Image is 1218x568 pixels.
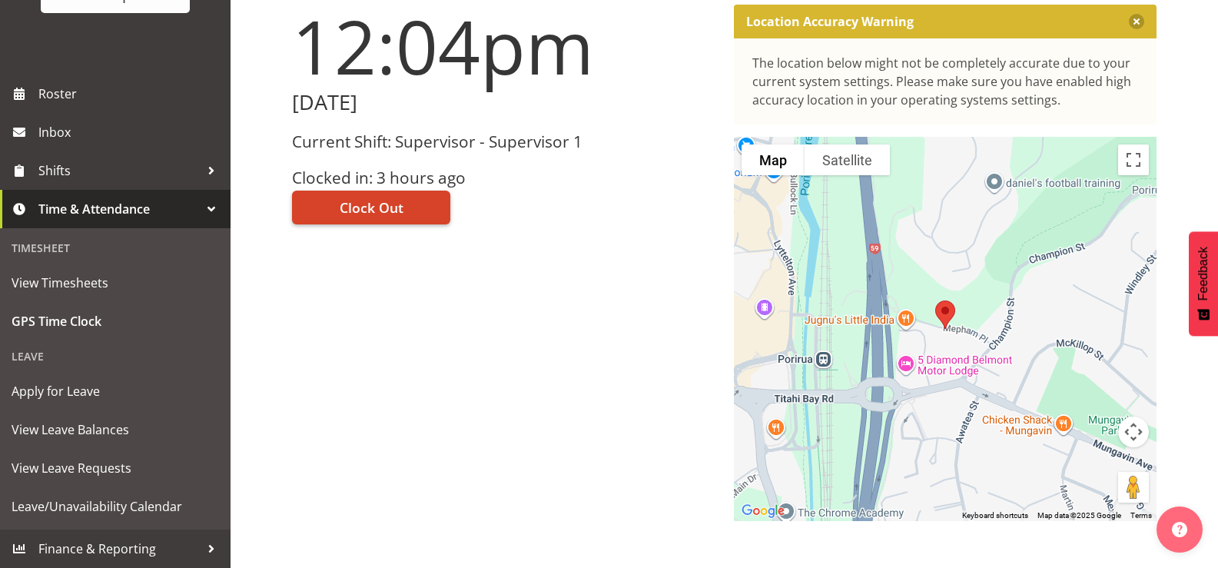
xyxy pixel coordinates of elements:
[1118,472,1149,503] button: Drag Pegman onto the map to open Street View
[1130,511,1152,520] a: Terms (opens in new tab)
[340,198,403,218] span: Clock Out
[292,169,715,187] h3: Clocked in: 3 hours ago
[12,310,219,333] span: GPS Time Clock
[4,264,227,302] a: View Timesheets
[4,302,227,340] a: GPS Time Clock
[4,487,227,526] a: Leave/Unavailability Calendar
[292,5,715,88] h1: 12:04pm
[12,457,219,480] span: View Leave Requests
[38,82,223,105] span: Roster
[738,501,788,521] img: Google
[292,133,715,151] h3: Current Shift: Supervisor - Supervisor 1
[805,144,890,175] button: Show satellite imagery
[1118,417,1149,447] button: Map camera controls
[12,380,219,403] span: Apply for Leave
[752,54,1139,109] div: The location below might not be completely accurate due to your current system settings. Please m...
[962,510,1028,521] button: Keyboard shortcuts
[12,495,219,518] span: Leave/Unavailability Calendar
[4,340,227,372] div: Leave
[1189,231,1218,336] button: Feedback - Show survey
[4,449,227,487] a: View Leave Requests
[38,121,223,144] span: Inbox
[38,198,200,221] span: Time & Attendance
[4,372,227,410] a: Apply for Leave
[1037,511,1121,520] span: Map data ©2025 Google
[1118,144,1149,175] button: Toggle fullscreen view
[746,14,914,29] p: Location Accuracy Warning
[292,191,450,224] button: Clock Out
[12,271,219,294] span: View Timesheets
[38,537,200,560] span: Finance & Reporting
[38,159,200,182] span: Shifts
[742,144,805,175] button: Show street map
[738,501,788,521] a: Open this area in Google Maps (opens a new window)
[1172,522,1187,537] img: help-xxl-2.png
[292,91,715,115] h2: [DATE]
[4,410,227,449] a: View Leave Balances
[4,232,227,264] div: Timesheet
[12,418,219,441] span: View Leave Balances
[1129,14,1144,29] button: Close message
[1196,247,1210,301] span: Feedback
